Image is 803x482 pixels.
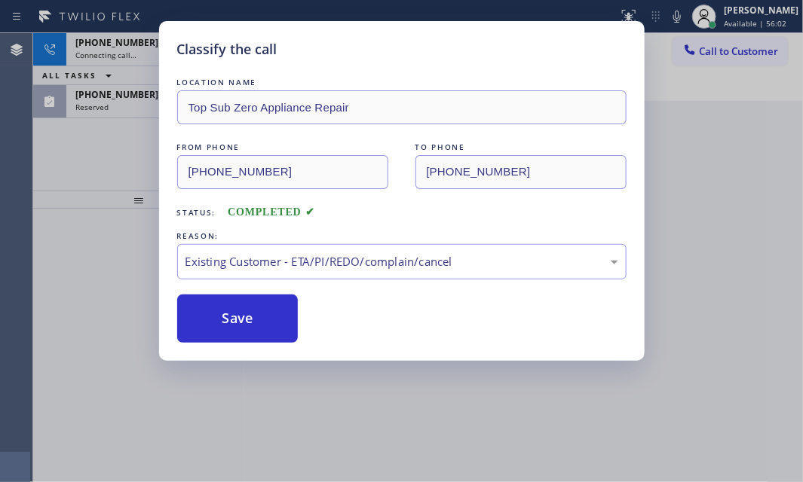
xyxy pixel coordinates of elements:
span: COMPLETED [228,206,315,218]
button: Save [177,294,299,343]
div: REASON: [177,228,627,244]
span: Status: [177,207,216,218]
input: From phone [177,155,388,189]
div: FROM PHONE [177,139,388,155]
input: To phone [415,155,627,189]
div: TO PHONE [415,139,627,155]
div: Existing Customer - ETA/PI/REDO/complain/cancel [185,253,618,270]
div: LOCATION NAME [177,75,627,90]
h5: Classify the call [177,39,277,59]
